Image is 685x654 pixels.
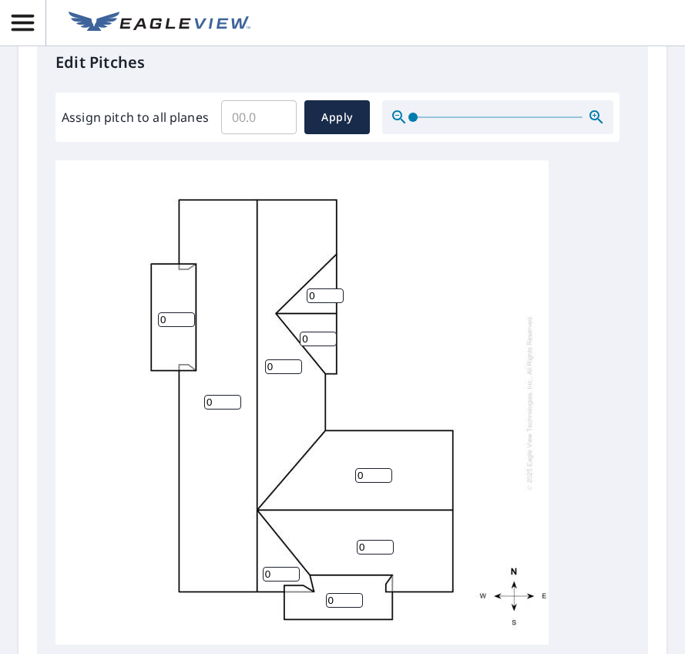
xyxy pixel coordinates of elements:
span: Apply [317,108,358,127]
a: EV Logo [59,2,260,44]
button: Apply [304,100,370,134]
input: 00.0 [221,96,297,139]
p: Edit Pitches [55,51,630,74]
label: Assign pitch to all planes [62,108,209,126]
img: EV Logo [69,12,250,35]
